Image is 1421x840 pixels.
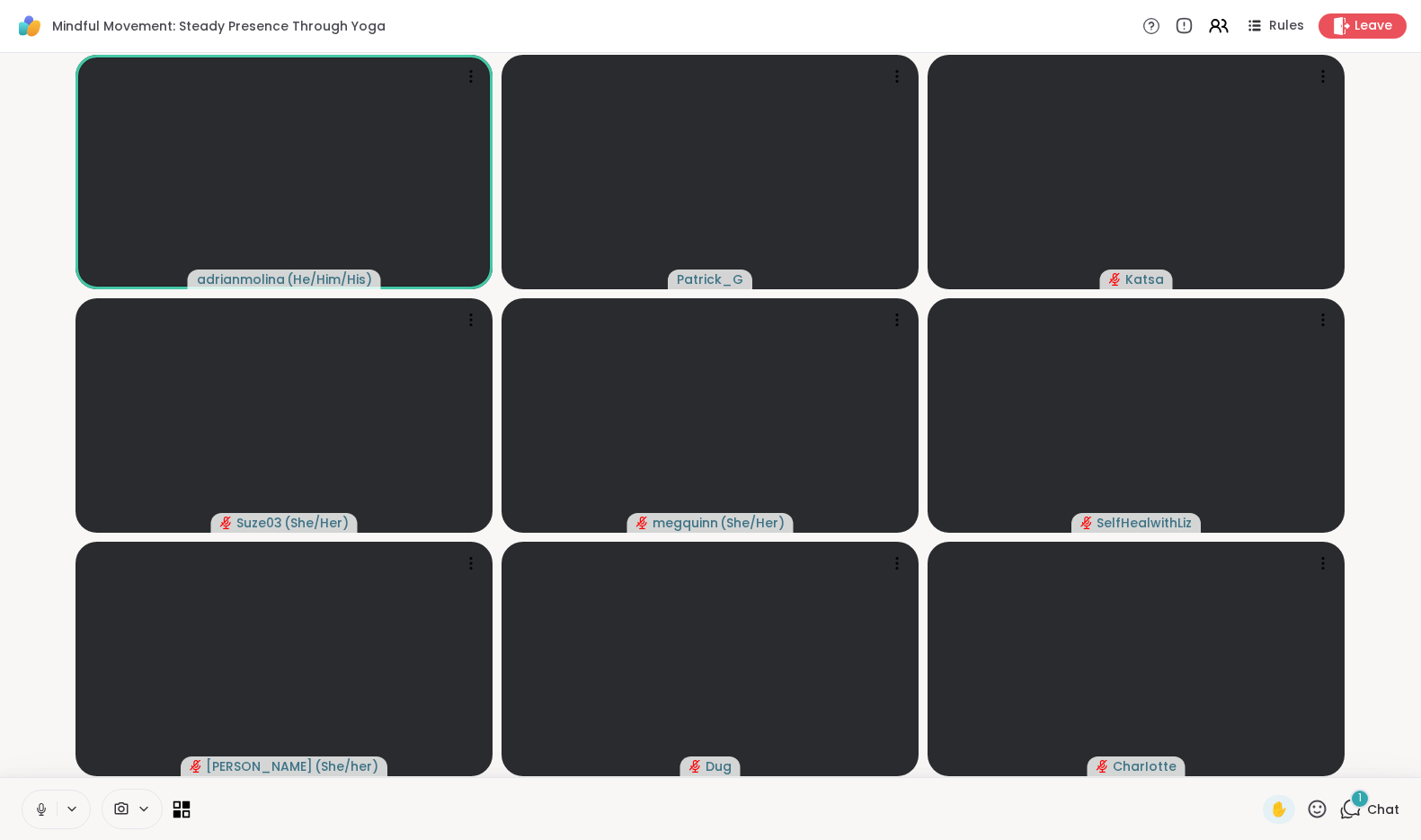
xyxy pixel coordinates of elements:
[1097,760,1109,773] span: audio-muted
[206,757,313,775] span: [PERSON_NAME]
[706,757,732,775] span: Dug
[1125,270,1164,288] span: Katsa
[1358,791,1362,806] span: 1
[689,760,702,773] span: audio-muted
[284,514,349,532] span: ( She/Her )
[1080,517,1093,529] span: audio-muted
[636,517,649,529] span: audio-muted
[197,270,285,288] span: adrianmolina
[236,514,282,532] span: Suze03
[720,514,785,532] span: ( She/Her )
[1367,800,1399,818] span: Chat
[52,17,386,35] span: Mindful Movement: Steady Presence Through Yoga
[1097,514,1192,532] span: SelfHealwithLiz
[14,11,45,41] img: ShareWell Logomark
[220,517,233,529] span: audio-muted
[287,270,372,288] span: ( He/Him/His )
[1269,17,1304,35] span: Rules
[653,514,718,532] span: megquinn
[1113,757,1177,775] span: CharIotte
[1270,799,1288,820] span: ✋
[1109,273,1122,286] span: audio-muted
[190,760,202,773] span: audio-muted
[315,757,378,775] span: ( She/her )
[1354,17,1392,35] span: Leave
[677,270,743,288] span: Patrick_G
